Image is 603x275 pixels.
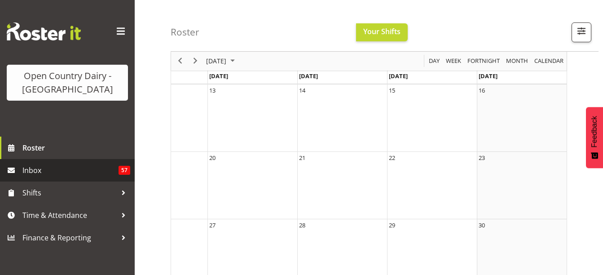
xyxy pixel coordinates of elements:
[22,231,117,244] span: Finance & Reporting
[207,84,297,152] td: Wednesday, August 13, 2025
[205,56,239,67] button: August 2025
[467,56,501,67] span: Fortnight
[572,22,591,42] button: Filter Shifts
[479,72,497,80] span: [DATE]
[505,56,529,67] span: Month
[119,166,130,175] span: 57
[389,221,395,230] div: 29
[171,27,199,37] h4: Roster
[505,56,530,67] button: Timeline Month
[299,86,305,95] div: 14
[174,56,186,67] button: Previous
[22,164,119,177] span: Inbox
[209,86,216,95] div: 13
[22,141,130,155] span: Roster
[586,107,603,168] button: Feedback - Show survey
[533,56,564,67] span: calendar
[205,56,227,67] span: [DATE]
[389,72,408,80] span: [DATE]
[189,56,202,67] button: Next
[590,116,599,147] span: Feedback
[477,152,567,219] td: Saturday, August 23, 2025
[479,153,485,162] div: 23
[297,84,387,152] td: Thursday, August 14, 2025
[389,153,395,162] div: 22
[172,52,188,71] div: previous period
[356,23,408,41] button: Your Shifts
[477,84,567,152] td: Saturday, August 16, 2025
[207,152,297,219] td: Wednesday, August 20, 2025
[445,56,463,67] button: Timeline Week
[209,221,216,230] div: 27
[22,208,117,222] span: Time & Attendance
[22,186,117,200] span: Shifts
[209,72,228,80] span: [DATE]
[209,153,216,162] div: 20
[427,56,441,67] button: Timeline Day
[299,221,305,230] div: 28
[387,152,477,219] td: Friday, August 22, 2025
[363,27,401,36] span: Your Shifts
[188,52,203,71] div: next period
[466,56,502,67] button: Fortnight
[297,152,387,219] td: Thursday, August 21, 2025
[16,69,119,96] div: Open Country Dairy - [GEOGRAPHIC_DATA]
[203,52,240,71] div: August 2025
[7,22,81,40] img: Rosterit website logo
[299,153,305,162] div: 21
[479,221,485,230] div: 30
[428,56,440,67] span: Day
[445,56,462,67] span: Week
[479,86,485,95] div: 16
[389,86,395,95] div: 15
[533,56,565,67] button: Month
[387,84,477,152] td: Friday, August 15, 2025
[299,72,318,80] span: [DATE]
